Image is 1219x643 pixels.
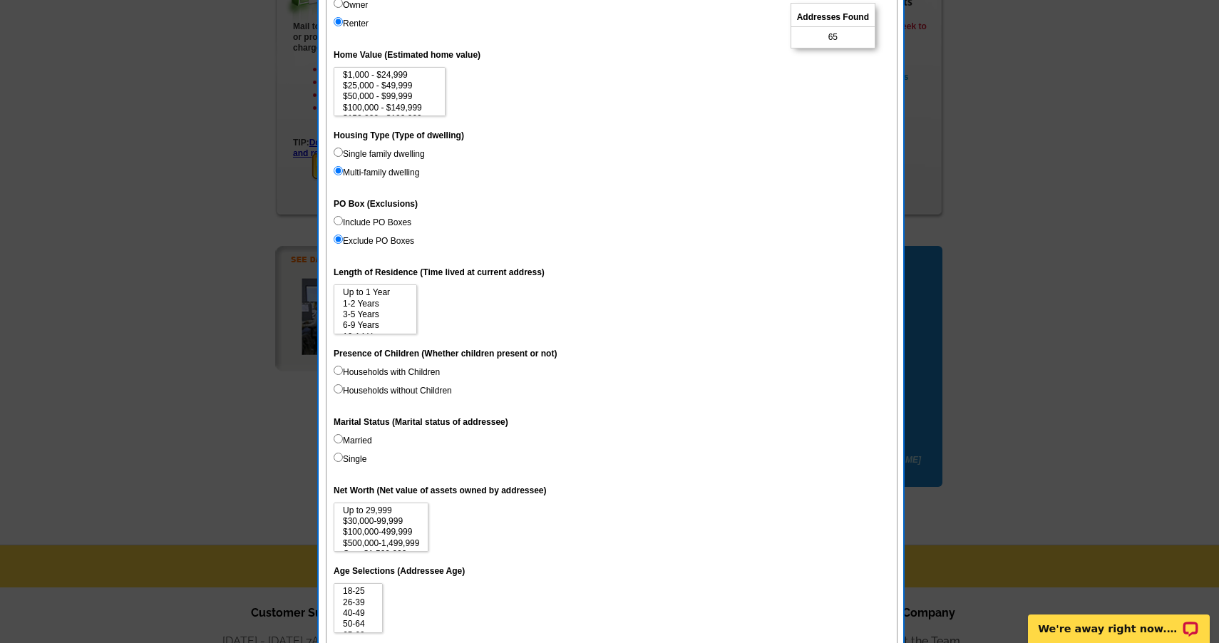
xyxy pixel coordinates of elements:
input: Households without Children [334,384,343,393]
input: Include PO Boxes [334,216,343,225]
span: 65 [828,31,838,43]
label: Housing Type (Type of dwelling) [334,129,464,142]
option: 40-49 [341,608,375,619]
input: Multi-family dwelling [334,166,343,175]
label: Presence of Children (Whether children present or not) [334,347,557,360]
label: Length of Residence (Time lived at current address) [334,266,545,279]
option: $25,000 - $49,999 [341,81,438,91]
iframe: LiveChat chat widget [1019,598,1219,643]
option: 65-69 [341,630,375,641]
input: Single [334,453,343,462]
label: Married [334,434,372,447]
label: Age Selections (Addressee Age) [334,565,465,577]
label: PO Box (Exclusions) [334,197,418,210]
input: Single family dwelling [334,148,343,157]
option: 3-5 Years [341,309,409,320]
label: Single family dwelling [334,148,425,160]
option: $1,000 - $24,999 [341,70,438,81]
input: Households with Children [334,366,343,375]
option: 26-39 [341,597,375,608]
option: 18-25 [341,586,375,597]
label: Marital Status (Marital status of addressee) [334,416,508,428]
label: Net Worth (Net value of assets owned by addressee) [334,484,547,497]
option: $150,000 - $199,999 [341,113,438,124]
option: Up to 1 Year [341,287,409,298]
option: $30,000-99,999 [341,516,421,527]
option: 1-2 Years [341,299,409,309]
input: Renter [334,17,343,26]
option: $100,000 - $149,999 [341,103,438,113]
option: Up to 29,999 [341,505,421,516]
label: Households without Children [334,384,452,397]
label: Exclude PO Boxes [334,235,414,247]
option: Over $1,500,000 [341,549,421,560]
label: Multi-family dwelling [334,166,419,179]
option: 50-64 [341,619,375,629]
label: Home Value (Estimated home value) [334,48,480,61]
span: Addresses Found [791,8,875,27]
label: Single [334,453,366,465]
option: 6-9 Years [341,320,409,331]
option: $50,000 - $99,999 [341,91,438,102]
option: 10-14 Years [341,331,409,342]
label: Renter [334,17,369,30]
label: Households with Children [334,366,440,379]
input: Exclude PO Boxes [334,235,343,244]
option: $100,000-499,999 [341,527,421,537]
label: Include PO Boxes [334,216,411,229]
option: $500,000-1,499,999 [341,538,421,549]
input: Married [334,434,343,443]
